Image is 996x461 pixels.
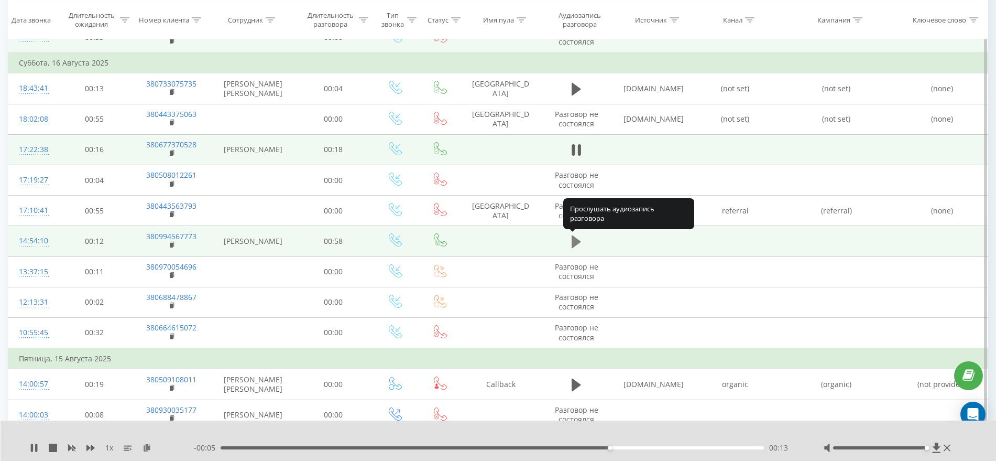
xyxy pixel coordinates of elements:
td: [PERSON_NAME] [211,226,295,256]
td: [GEOGRAPHIC_DATA] [462,104,540,134]
td: (not set) [776,104,897,134]
a: 380733075735 [146,79,196,89]
td: [PERSON_NAME] [211,400,295,430]
div: Accessibility label [608,446,612,450]
a: 380688478867 [146,292,196,302]
div: Open Intercom Messenger [960,402,986,427]
td: (none) [897,104,988,134]
span: Разговор не состоялся [555,323,598,342]
span: Разговор не состоялся [555,109,598,128]
td: (referral) [776,196,897,226]
td: 00:00 [295,400,371,430]
div: Длительность разговора [305,11,356,29]
div: Accessibility label [925,446,929,450]
td: 00:16 [57,134,132,165]
span: Разговор не состоялся [555,405,598,424]
td: 00:55 [57,196,132,226]
span: 1 x [105,443,113,453]
td: 00:11 [57,256,132,287]
div: 18:43:41 [19,78,46,99]
td: [DOMAIN_NAME] [612,369,694,400]
div: 18:02:08 [19,109,46,130]
a: 380970054696 [146,262,196,272]
td: organic [694,369,776,400]
a: 380509108011 [146,374,196,384]
td: (organic) [776,369,897,400]
td: 00:00 [295,104,371,134]
span: Разговор не состоялся [555,27,598,47]
div: 10:55:45 [19,323,46,343]
div: Статус [428,15,448,24]
td: [PERSON_NAME] [PERSON_NAME] [211,369,295,400]
div: 17:10:41 [19,200,46,221]
span: Разговор не состоялся [555,262,598,281]
td: 00:58 [295,226,371,256]
a: 380508012261 [146,170,196,180]
div: Длительность ожидания [66,11,117,29]
td: 00:02 [57,287,132,317]
a: 380443563793 [146,201,196,211]
div: Прослушать аудиозапись разговора [563,198,694,229]
div: Тип звонка [380,11,404,29]
td: [DOMAIN_NAME] [612,73,694,104]
div: Канал [723,15,742,24]
td: (not set) [694,104,776,134]
td: [GEOGRAPHIC_DATA] [462,73,540,104]
span: - 00:05 [194,443,221,453]
span: 00:13 [769,443,788,453]
td: 00:08 [57,400,132,430]
div: 17:19:27 [19,170,46,190]
td: 00:18 [295,134,371,165]
td: 00:00 [295,256,371,287]
a: 380664615072 [146,323,196,333]
div: Имя пула [483,15,514,24]
td: 00:12 [57,226,132,256]
td: (not set) [776,73,897,104]
a: 380443375063 [146,109,196,119]
td: Суббота, 16 Августа 2025 [8,52,988,73]
td: 00:00 [295,287,371,317]
td: Пятница, 15 Августа 2025 [8,348,988,369]
td: 00:13 [57,73,132,104]
a: 380994567773 [146,231,196,241]
td: 00:55 [57,104,132,134]
td: [DOMAIN_NAME] [612,196,694,226]
div: Сотрудник [228,15,263,24]
td: 00:19 [57,369,132,400]
div: 13:37:15 [19,262,46,282]
td: [DOMAIN_NAME] [612,104,694,134]
div: Номер клиента [139,15,189,24]
td: [PERSON_NAME] [PERSON_NAME] [211,73,295,104]
div: 14:54:10 [19,231,46,251]
td: (none) [897,196,988,226]
td: (none) [897,73,988,104]
div: 14:00:57 [19,374,46,394]
td: [GEOGRAPHIC_DATA] [462,196,540,226]
div: Источник [635,15,667,24]
td: 00:00 [295,369,371,400]
td: 00:00 [295,317,371,348]
td: 00:32 [57,317,132,348]
div: 12:13:31 [19,292,46,313]
td: [PERSON_NAME] [211,134,295,165]
span: Разговор не состоялся [555,292,598,312]
a: 380677370528 [146,140,196,149]
td: 00:00 [295,165,371,196]
td: 00:00 [295,196,371,226]
div: Аудиозапись разговора [550,11,610,29]
span: Разговор не состоялся [555,201,598,220]
td: 00:04 [57,165,132,196]
td: Callback [462,369,540,400]
td: referral [694,196,776,226]
td: (not provided) [897,369,988,400]
div: Кампания [817,15,850,24]
span: Разговор не состоялся [555,170,598,189]
div: Дата звонка [12,15,51,24]
a: 380930035177 [146,405,196,415]
td: (not set) [694,73,776,104]
td: 00:04 [295,73,371,104]
div: 14:00:03 [19,405,46,425]
div: Ключевое слово [913,15,966,24]
div: 17:22:38 [19,140,46,160]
